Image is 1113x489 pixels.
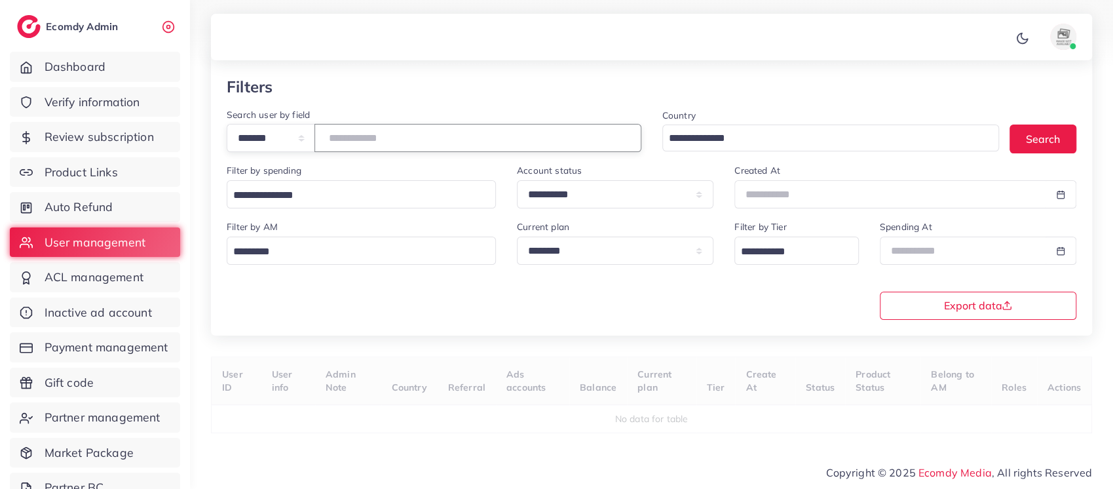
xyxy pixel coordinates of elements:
div: Search for option [734,237,859,265]
span: Review subscription [45,128,154,146]
span: Partner management [45,409,160,426]
span: Verify information [45,94,140,111]
img: logo [17,15,41,38]
span: Inactive ad account [45,304,152,321]
label: Account status [517,164,582,177]
label: Spending At [880,220,932,233]
div: Search for option [227,180,496,208]
h3: Filters [227,77,273,96]
label: Filter by Tier [734,220,786,233]
span: Dashboard [45,58,105,75]
span: Export data [943,300,1012,311]
label: Filter by AM [227,220,278,233]
input: Search for option [664,128,983,149]
a: ACL management [10,262,180,292]
a: Payment management [10,332,180,362]
a: Auto Refund [10,192,180,222]
a: User management [10,227,180,258]
a: logoEcomdy Admin [17,15,121,38]
a: Market Package [10,438,180,468]
button: Search [1009,125,1076,153]
a: Review subscription [10,122,180,152]
label: Search user by field [227,108,310,121]
label: Filter by spending [227,164,301,177]
span: Market Package [45,444,134,461]
button: Export data [880,292,1076,320]
span: , All rights Reserved [992,465,1092,480]
span: ACL management [45,269,143,286]
a: Ecomdy Media [918,466,992,479]
span: Copyright © 2025 [826,465,1092,480]
a: Partner management [10,402,180,433]
h2: Ecomdy Admin [46,20,121,33]
input: Search for option [229,242,479,262]
span: Product Links [45,164,118,181]
div: Search for option [227,237,496,265]
a: Dashboard [10,52,180,82]
a: Verify information [10,87,180,117]
span: Payment management [45,339,168,356]
a: Inactive ad account [10,298,180,328]
a: Gift code [10,368,180,398]
span: Auto Refund [45,199,113,216]
label: Country [662,109,696,122]
img: avatar [1050,24,1076,50]
input: Search for option [229,186,479,206]
input: Search for option [736,242,842,262]
a: avatar [1034,24,1082,50]
span: Gift code [45,374,94,391]
a: Product Links [10,157,180,187]
span: User management [45,234,145,251]
div: Search for option [662,125,1000,151]
label: Created At [734,164,780,177]
label: Current plan [517,220,569,233]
